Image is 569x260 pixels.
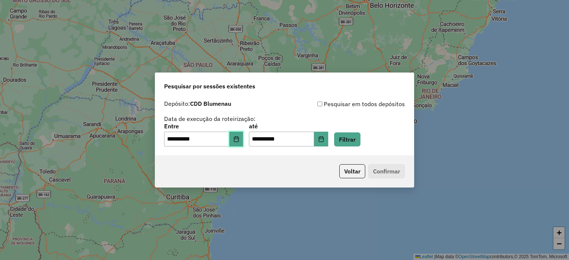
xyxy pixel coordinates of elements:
label: Depósito: [164,99,231,108]
button: Filtrar [334,132,360,146]
button: Voltar [339,164,365,178]
label: até [249,122,328,131]
label: Data de execução da roteirização: [164,114,256,123]
button: Choose Date [314,132,328,146]
strong: CDD Blumenau [190,100,231,107]
span: Pesquisar por sessões existentes [164,82,255,91]
label: Entre [164,122,243,131]
button: Choose Date [229,132,243,146]
div: Pesquisar em todos depósitos [284,99,405,108]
